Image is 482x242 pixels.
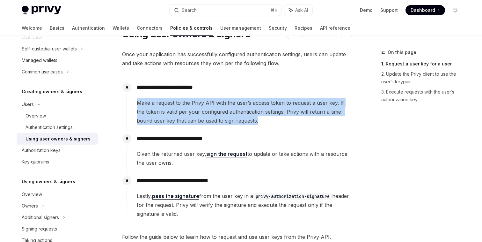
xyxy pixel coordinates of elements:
[22,68,63,76] div: Common use cases
[411,7,435,13] span: Dashboard
[26,124,73,131] div: Authentication settings
[381,69,465,87] a: 2. Update the Privy client to use the user’s keypair
[17,223,98,235] a: Signing requests
[170,4,281,16] button: Search...⌘K
[450,5,460,15] button: Toggle dark mode
[137,192,352,218] span: Lastly, from the user key in a header for the request. Privy will verify the signature and execut...
[137,98,352,125] span: Make a request to the Privy API with the user’s access token to request a user key. If the token ...
[253,193,332,200] code: privy-authorization-signature
[405,5,445,15] a: Dashboard
[17,145,98,156] a: Authorization keys
[220,20,261,36] a: User management
[22,6,61,15] img: light logo
[381,87,465,105] a: 3. Execute requests with the user’s authorization key
[17,55,98,66] a: Managed wallets
[360,7,373,13] a: Demo
[122,50,352,68] span: Once your application has successfully configured authentication settings, users can update and t...
[22,158,49,166] div: Key quorums
[22,101,34,108] div: Users
[170,20,213,36] a: Policies & controls
[388,49,416,56] span: On this page
[22,57,57,64] div: Managed wallets
[17,189,98,200] a: Overview
[380,7,398,13] a: Support
[22,20,42,36] a: Welcome
[320,20,350,36] a: API reference
[22,178,75,185] h5: Using owners & signers
[137,149,352,167] span: Given the returned user key, to update or take actions with a resource the user owns.
[206,151,247,157] a: sign the request
[50,20,64,36] a: Basics
[271,8,277,13] span: ⌘ K
[152,193,199,200] a: pass the signature
[17,133,98,145] a: Using user owners & signers
[22,191,42,198] div: Overview
[295,20,312,36] a: Recipes
[137,20,163,36] a: Connectors
[284,4,312,16] button: Ask AI
[22,225,57,233] div: Signing requests
[17,156,98,168] a: Key quorums
[17,122,98,133] a: Authentication settings
[122,232,352,241] span: Follow the guide below to learn how to request and use user keys from the Privy API.
[381,59,465,69] a: 1. Request a user key for a user
[22,214,59,221] div: Additional signers
[72,20,105,36] a: Authentication
[26,135,91,143] div: Using user owners & signers
[182,6,200,14] div: Search...
[22,45,77,53] div: Self-custodial user wallets
[22,202,38,210] div: Owners
[26,112,46,120] div: Overview
[22,88,82,95] h5: Creating owners & signers
[17,110,98,122] a: Overview
[295,7,308,13] span: Ask AI
[269,20,287,36] a: Security
[113,20,129,36] a: Wallets
[22,147,61,154] div: Authorization keys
